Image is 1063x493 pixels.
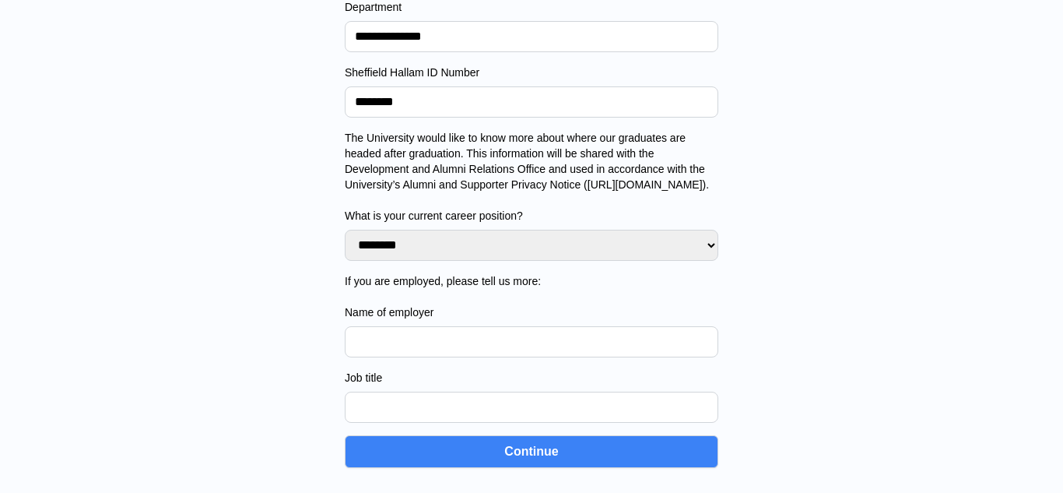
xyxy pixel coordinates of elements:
label: Job title [345,370,718,386]
button: Continue [345,435,718,468]
label: Sheffield Hallam ID Number [345,65,718,80]
label: If you are employed, please tell us more: Name of employer [345,273,718,320]
label: The University would like to know more about where our graduates are headed after graduation. Thi... [345,130,718,224]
